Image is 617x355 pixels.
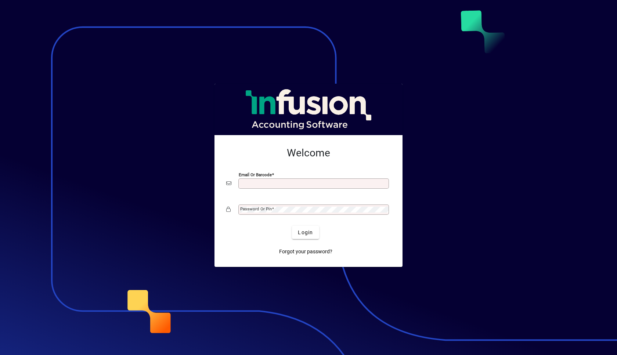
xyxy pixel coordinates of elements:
a: Forgot your password? [276,245,335,258]
mat-label: Password or Pin [240,206,272,211]
span: Forgot your password? [279,248,332,256]
span: Login [298,229,313,236]
h2: Welcome [226,147,391,159]
mat-label: Email or Barcode [239,172,272,177]
button: Login [292,226,319,239]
